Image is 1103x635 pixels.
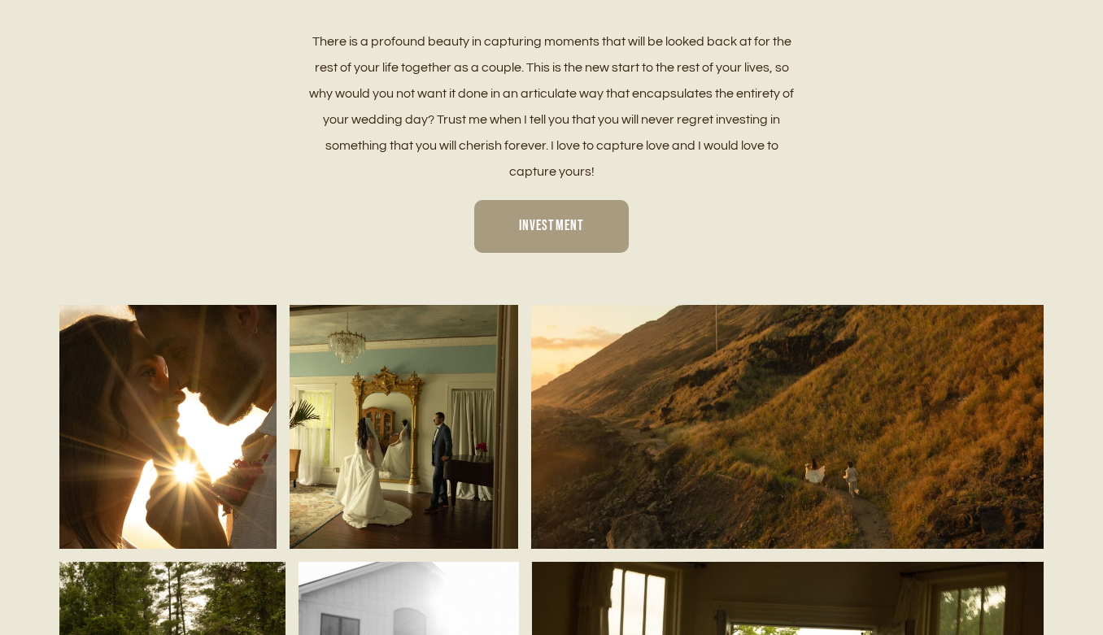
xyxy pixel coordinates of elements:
span: Investment [519,217,584,234]
a: Investment [474,200,629,252]
img: A winding trail along a golden mountain slope at sunset with two hikers following a scenic path. [531,255,1044,598]
img: Two figures in an elegant room with ornate gold mirror and chandelier stand on wood floors before... [290,255,518,598]
img: A silhouetted couple shares an intimate moment as sunbeams burst through between them during gold... [59,255,277,598]
p: There is a profound beauty in capturing moments that will be looked back at for the rest of your ... [305,28,797,185]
